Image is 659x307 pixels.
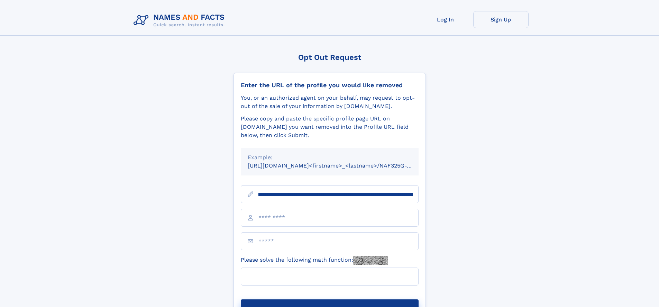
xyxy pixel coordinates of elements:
[473,11,529,28] a: Sign Up
[248,153,412,162] div: Example:
[241,94,419,110] div: You, or an authorized agent on your behalf, may request to opt-out of the sale of your informatio...
[234,53,426,62] div: Opt Out Request
[241,256,388,265] label: Please solve the following math function:
[241,81,419,89] div: Enter the URL of the profile you would like removed
[131,11,230,30] img: Logo Names and Facts
[241,115,419,139] div: Please copy and paste the specific profile page URL on [DOMAIN_NAME] you want removed into the Pr...
[248,162,432,169] small: [URL][DOMAIN_NAME]<firstname>_<lastname>/NAF325G-xxxxxxxx
[418,11,473,28] a: Log In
